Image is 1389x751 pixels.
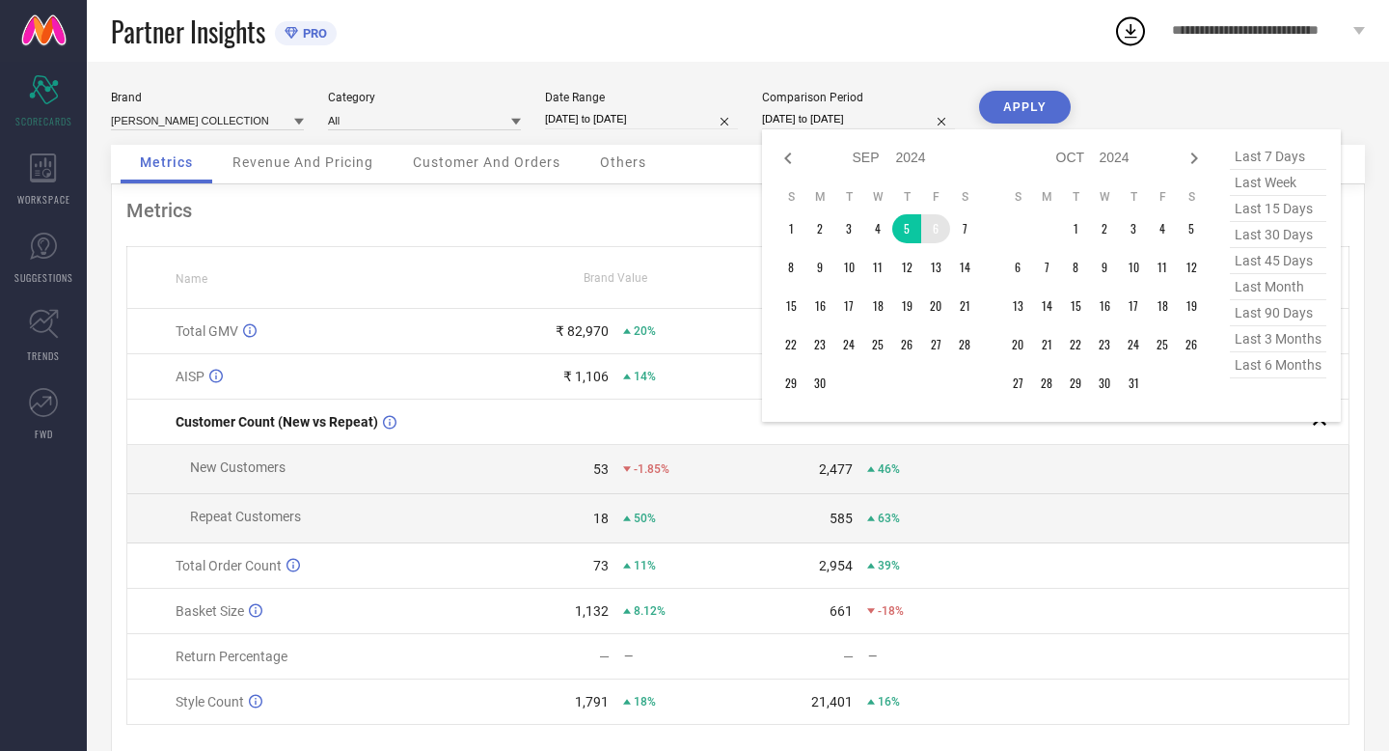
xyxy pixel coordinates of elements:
td: Sun Oct 13 2024 [1003,292,1032,320]
span: Return Percentage [176,649,287,664]
td: Fri Sep 06 2024 [921,214,950,243]
td: Sat Sep 07 2024 [950,214,979,243]
span: last 6 months [1230,352,1326,378]
div: 53 [593,461,609,477]
td: Tue Oct 29 2024 [1061,369,1090,398]
td: Sun Sep 29 2024 [776,369,805,398]
span: Metrics [140,154,193,170]
td: Sun Sep 08 2024 [776,253,805,282]
div: — [624,650,737,663]
div: 18 [593,511,609,526]
td: Tue Oct 15 2024 [1061,292,1090,320]
div: 1,791 [575,694,609,709]
th: Saturday [950,189,979,205]
span: last 7 days [1230,144,1326,170]
td: Tue Sep 10 2024 [834,253,863,282]
td: Thu Sep 12 2024 [892,253,921,282]
div: 1,132 [575,603,609,619]
td: Sat Sep 28 2024 [950,330,979,359]
span: 20% [634,324,656,338]
span: 46% [878,462,900,476]
th: Tuesday [834,189,863,205]
td: Mon Sep 02 2024 [805,214,834,243]
td: Thu Oct 17 2024 [1119,292,1148,320]
span: AISP [176,369,204,384]
button: APPLY [979,91,1071,124]
td: Wed Sep 11 2024 [863,253,892,282]
span: Style Count [176,694,244,709]
td: Fri Oct 11 2024 [1148,253,1177,282]
td: Thu Oct 03 2024 [1119,214,1148,243]
td: Tue Sep 03 2024 [834,214,863,243]
td: Sat Oct 26 2024 [1177,330,1206,359]
td: Thu Sep 19 2024 [892,292,921,320]
input: Select comparison period [762,109,955,129]
div: — [843,649,854,664]
span: last 30 days [1230,222,1326,248]
span: -1.85% [634,462,669,476]
span: -18% [878,604,904,618]
div: 21,401 [811,694,853,709]
span: Others [600,154,646,170]
div: 661 [830,603,853,619]
span: Total Order Count [176,558,282,573]
td: Wed Oct 30 2024 [1090,369,1119,398]
span: 8.12% [634,604,666,618]
td: Thu Sep 05 2024 [892,214,921,243]
td: Wed Oct 23 2024 [1090,330,1119,359]
span: last month [1230,274,1326,300]
span: Revenue And Pricing [232,154,373,170]
span: 39% [878,559,900,572]
td: Fri Sep 27 2024 [921,330,950,359]
span: 16% [878,695,900,709]
span: 63% [878,512,900,525]
td: Mon Oct 14 2024 [1032,292,1061,320]
div: 73 [593,558,609,573]
span: WORKSPACE [17,192,70,207]
div: — [868,650,981,663]
td: Mon Sep 30 2024 [805,369,834,398]
span: last week [1230,170,1326,196]
td: Sun Oct 27 2024 [1003,369,1032,398]
span: last 3 months [1230,326,1326,352]
span: FWD [35,427,53,441]
span: Customer Count (New vs Repeat) [176,414,378,430]
td: Sat Sep 14 2024 [950,253,979,282]
div: ₹ 1,106 [563,369,609,384]
td: Sun Sep 01 2024 [776,214,805,243]
span: Brand Value [584,271,647,285]
td: Tue Sep 17 2024 [834,292,863,320]
th: Sunday [776,189,805,205]
td: Wed Oct 16 2024 [1090,292,1119,320]
span: 18% [634,695,656,709]
td: Fri Oct 18 2024 [1148,292,1177,320]
span: last 45 days [1230,248,1326,274]
td: Wed Sep 18 2024 [863,292,892,320]
span: 11% [634,559,656,572]
th: Friday [921,189,950,205]
span: SCORECARDS [15,114,72,128]
span: Basket Size [176,603,244,619]
div: Open download list [1113,14,1148,48]
td: Sat Sep 21 2024 [950,292,979,320]
td: Mon Sep 23 2024 [805,330,834,359]
th: Monday [1032,189,1061,205]
td: Sat Oct 12 2024 [1177,253,1206,282]
div: Date Range [545,91,738,104]
td: Wed Oct 09 2024 [1090,253,1119,282]
td: Fri Sep 13 2024 [921,253,950,282]
td: Thu Oct 24 2024 [1119,330,1148,359]
td: Wed Sep 04 2024 [863,214,892,243]
div: 2,954 [819,558,853,573]
td: Sun Oct 06 2024 [1003,253,1032,282]
td: Mon Oct 07 2024 [1032,253,1061,282]
td: Sat Oct 05 2024 [1177,214,1206,243]
td: Sun Sep 22 2024 [776,330,805,359]
span: 14% [634,370,656,383]
td: Wed Oct 02 2024 [1090,214,1119,243]
div: 2,477 [819,461,853,477]
td: Thu Oct 10 2024 [1119,253,1148,282]
span: Name [176,272,207,286]
span: last 15 days [1230,196,1326,222]
th: Thursday [892,189,921,205]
